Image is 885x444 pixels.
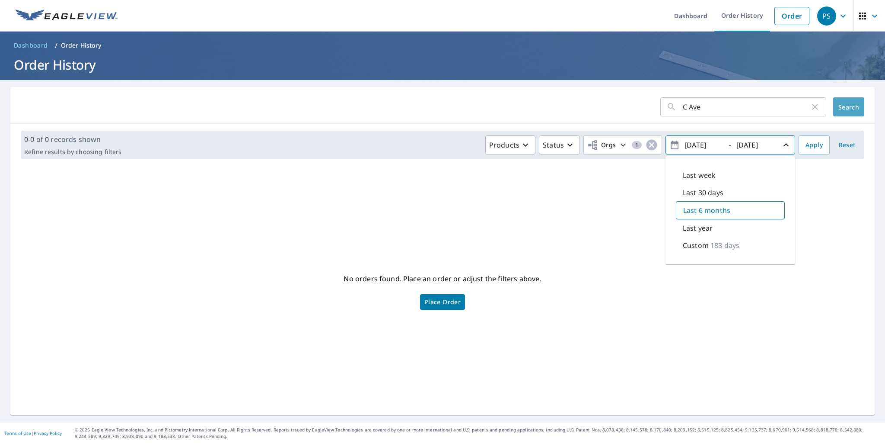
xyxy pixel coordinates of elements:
[669,138,791,153] span: -
[34,430,62,436] a: Privacy Policy
[4,430,31,436] a: Terms of Use
[683,205,730,216] p: Last 6 months
[683,187,723,198] p: Last 30 days
[683,223,713,233] p: Last year
[583,135,662,154] button: Orgs1
[24,148,121,156] p: Refine results by choosing filters
[837,140,857,151] span: Reset
[344,272,541,286] p: No orders found. Place an order or adjust the filters above.
[10,56,875,74] h1: Order History
[805,140,823,151] span: Apply
[682,138,724,152] input: yyyy/mm/dd
[61,41,102,50] p: Order History
[4,431,62,436] p: |
[14,41,48,50] span: Dashboard
[734,138,776,152] input: yyyy/mm/dd
[676,219,785,237] div: Last year
[10,39,875,52] nav: breadcrumb
[799,135,830,154] button: Apply
[587,140,616,151] span: Orgs
[632,142,642,148] span: 1
[10,39,51,52] a: Dashboard
[817,6,836,26] div: PS
[833,135,861,154] button: Reset
[676,167,785,184] div: Last week
[485,135,535,154] button: Products
[16,10,118,23] img: EV Logo
[676,201,785,219] div: Last 6 months
[833,97,864,116] button: Search
[420,294,465,310] a: Place Order
[543,140,564,150] p: Status
[676,237,785,254] div: Custom183 days
[840,103,857,111] span: Search
[683,95,810,119] input: Address, Report #, Claim ID, etc.
[683,170,716,180] p: Last week
[489,140,519,150] p: Products
[24,134,121,145] p: 0-0 of 0 records shown
[665,135,795,154] button: -
[55,40,57,51] li: /
[75,427,881,440] p: © 2025 Eagle View Technologies, Inc. and Pictometry International Corp. All Rights Reserved. Repo...
[539,135,580,154] button: Status
[676,184,785,201] div: Last 30 days
[710,240,739,251] p: 183 days
[683,240,709,251] p: Custom
[774,7,809,25] a: Order
[424,300,461,304] span: Place Order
